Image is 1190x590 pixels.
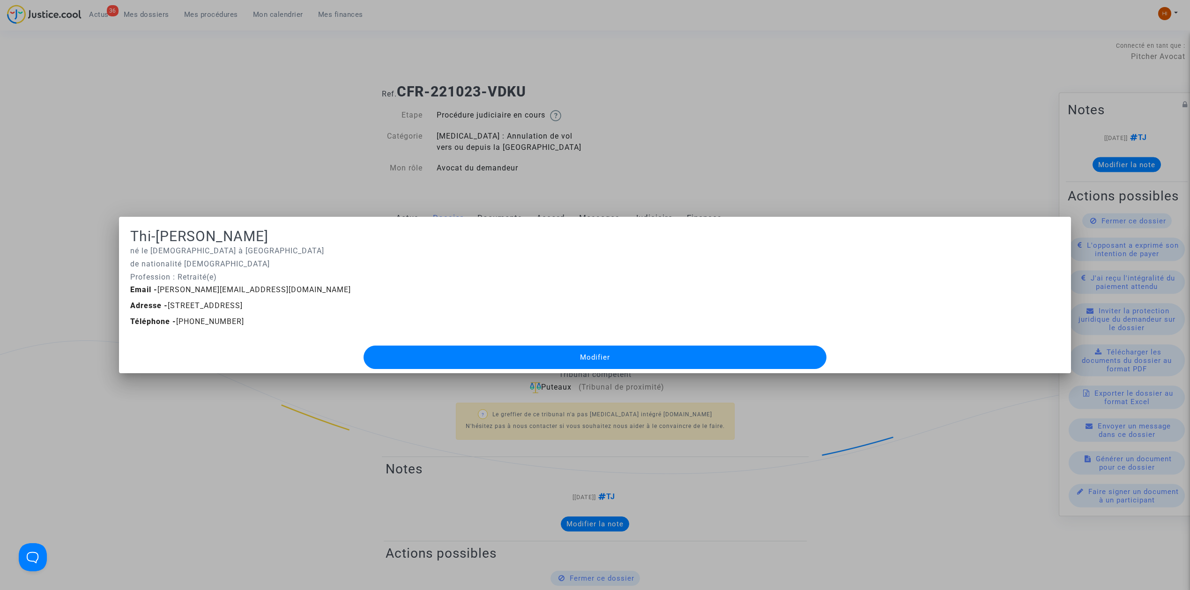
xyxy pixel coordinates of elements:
b: Adresse - [130,301,168,310]
p: Profession : Retraité(e) [130,271,1060,283]
iframe: Help Scout Beacon - Open [19,543,47,571]
b: Email - [130,285,157,294]
span: [PHONE_NUMBER] [130,317,244,326]
span: Modifier [580,353,610,361]
h1: Thi-[PERSON_NAME] [130,228,1060,245]
p: né le [DEMOGRAPHIC_DATA] à [GEOGRAPHIC_DATA] [130,245,1060,257]
b: Téléphone - [130,317,176,326]
p: de nationalité [DEMOGRAPHIC_DATA] [130,258,1060,270]
span: [STREET_ADDRESS] [130,301,243,310]
span: [PERSON_NAME][EMAIL_ADDRESS][DOMAIN_NAME] [130,285,351,294]
button: Modifier [364,346,826,369]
